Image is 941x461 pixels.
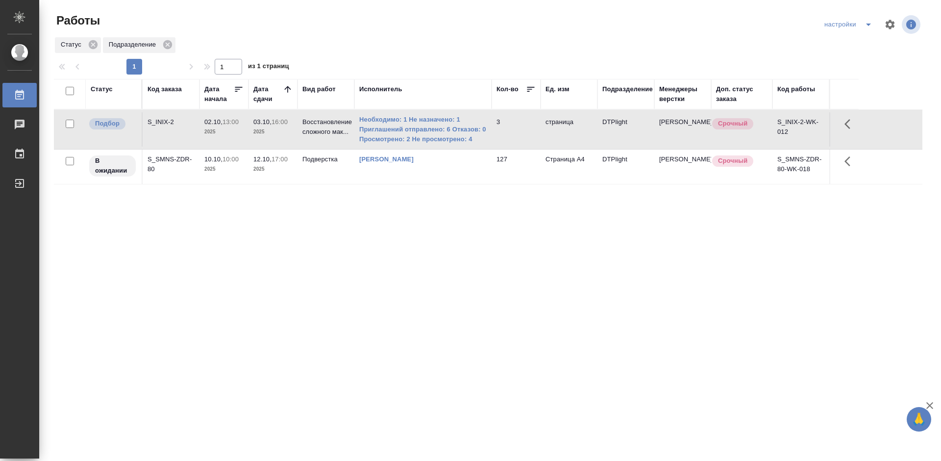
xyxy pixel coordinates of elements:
p: 03.10, [253,118,272,126]
p: Подбор [95,119,120,128]
td: 127 [492,150,541,184]
div: Можно подбирать исполнителей [88,117,137,130]
div: Исполнитель назначен, приступать к работе пока рано [88,154,137,178]
p: Подразделение [109,40,159,50]
div: Подразделение [602,84,653,94]
div: S_SMNS-ZDR-80 [148,154,195,174]
td: 3 [492,112,541,147]
div: S_INIX-2 [148,117,195,127]
p: [PERSON_NAME] [659,154,706,164]
span: Настроить таблицу [878,13,902,36]
a: [PERSON_NAME] [359,155,414,163]
p: Подверстка [302,154,349,164]
td: DTPlight [597,150,654,184]
span: Работы [54,13,100,28]
p: Срочный [718,119,747,128]
td: страница [541,112,597,147]
button: Здесь прячутся важные кнопки [839,112,862,136]
div: Код работы [777,84,815,94]
p: 2025 [253,127,293,137]
td: S_INIX-2-WK-012 [772,112,829,147]
div: Кол-во [496,84,519,94]
div: Статус [91,84,113,94]
div: Подразделение [103,37,175,53]
button: 🙏 [907,407,931,432]
span: 🙏 [911,409,927,430]
div: Ед. изм [545,84,570,94]
div: Вид работ [302,84,336,94]
td: DTPlight [597,112,654,147]
p: 2025 [253,164,293,174]
button: Здесь прячутся важные кнопки [839,150,862,173]
p: 13:00 [223,118,239,126]
div: Дата сдачи [253,84,283,104]
p: Восстановление сложного мак... [302,117,349,137]
p: 10.10, [204,155,223,163]
span: Посмотреть информацию [902,15,922,34]
p: 12.10, [253,155,272,163]
div: Код заказа [148,84,182,94]
p: [PERSON_NAME] [659,117,706,127]
div: Доп. статус заказа [716,84,768,104]
p: 2025 [204,164,244,174]
td: Страница А4 [541,150,597,184]
p: 16:00 [272,118,288,126]
td: S_SMNS-ZDR-80-WK-018 [772,150,829,184]
p: В ожидании [95,156,130,176]
a: Необходимо: 1 Не назначено: 1 Приглашений отправлено: 6 Отказов: 0 Просмотрено: 2 Не просмотрено: 4 [359,115,487,144]
div: Исполнитель [359,84,402,94]
div: Статус [55,37,101,53]
div: Менеджеры верстки [659,84,706,104]
p: 02.10, [204,118,223,126]
p: 17:00 [272,155,288,163]
p: 2025 [204,127,244,137]
div: split button [822,17,878,32]
span: из 1 страниц [248,60,289,75]
p: Срочный [718,156,747,166]
p: 10:00 [223,155,239,163]
p: Статус [61,40,85,50]
div: Дата начала [204,84,234,104]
